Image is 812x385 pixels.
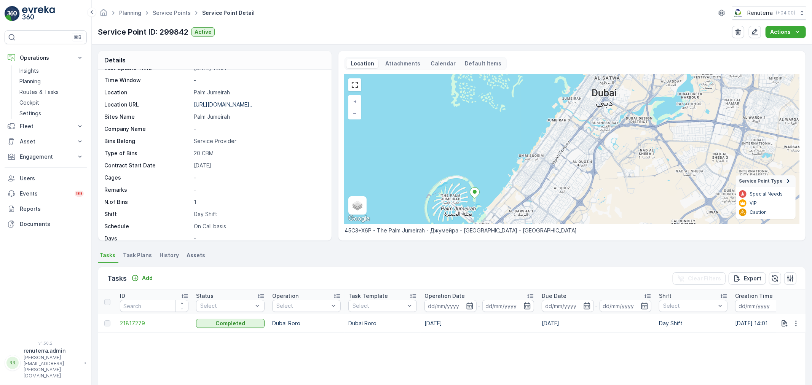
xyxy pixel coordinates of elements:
a: Open this area in Google Maps (opens a new window) [346,214,372,224]
p: 20 CBM [194,150,324,157]
p: Events [20,190,70,197]
input: Search [120,300,188,312]
span: − [353,110,357,116]
p: VIP [750,200,757,206]
a: Insights [16,65,87,76]
a: Documents [5,216,87,232]
p: Due Date [542,292,566,300]
span: Tasks [99,251,115,259]
p: Documents [20,220,84,228]
span: + [353,98,357,105]
p: Add [142,274,153,282]
p: [PERSON_NAME][EMAIL_ADDRESS][PERSON_NAME][DOMAIN_NAME] [24,355,81,379]
p: Caution [750,209,767,215]
td: [DATE] [421,314,538,332]
p: Select [276,302,329,310]
a: Planning [119,10,141,16]
a: View Fullscreen [349,79,361,91]
input: dd/mm/yyyy [600,300,652,312]
p: Bins Belong [104,137,191,145]
p: Select [663,302,716,310]
p: Settings [19,110,41,117]
p: Operation Date [424,292,465,300]
p: Attachments [384,60,422,67]
span: Assets [187,251,205,259]
p: 99 [76,191,82,197]
p: Status [196,292,214,300]
span: v 1.50.2 [5,341,87,345]
p: - [194,186,324,194]
span: Task Plans [123,251,152,259]
p: Select [200,302,253,310]
p: [URL][DOMAIN_NAME].. [194,101,252,108]
p: Clear Filters [688,275,721,282]
p: N.of Bins [104,198,191,206]
p: Operation [272,292,298,300]
img: Google [346,214,372,224]
p: - [194,76,324,84]
p: renuterra.admin [24,347,81,355]
img: Screenshot_2024-07-26_at_13.33.01.png [732,9,744,17]
a: Zoom In [349,96,361,107]
p: Location URL [104,101,191,108]
img: logo_light-DOdMpM7g.png [22,6,55,21]
span: Service Point Detail [201,9,256,17]
p: Dubai Roro [272,320,341,327]
a: Zoom Out [349,107,361,119]
p: Location [104,89,191,96]
div: Toggle Row Selected [104,320,110,326]
p: Routes & Tasks [19,88,59,96]
p: Tasks [107,273,127,284]
button: Export [729,272,766,285]
button: Engagement [5,149,87,164]
p: Fleet [20,123,72,130]
p: Insights [19,67,39,75]
p: Actions [770,28,791,36]
p: Special Needs [750,191,783,197]
p: ID [120,292,125,300]
p: - [595,301,598,310]
p: Renuterra [747,9,773,17]
p: - [194,174,324,181]
span: 21817279 [120,320,188,327]
button: Completed [196,319,265,328]
p: Details [104,56,126,65]
p: 1 [194,198,324,206]
p: Contract Start Date [104,162,191,169]
p: Days [104,235,191,242]
button: Asset [5,134,87,149]
button: Operations [5,50,87,65]
img: logo [5,6,20,21]
p: Palm Jumeirah [194,89,324,96]
span: Service Point Type [739,178,783,184]
p: Time Window [104,76,191,84]
p: Completed [215,320,245,327]
p: Operations [20,54,72,62]
span: History [160,251,179,259]
p: Calendar [431,60,456,67]
a: Users [5,171,87,186]
p: Engagement [20,153,72,161]
a: Events99 [5,186,87,201]
p: Active [195,28,212,36]
button: Active [191,27,215,37]
input: dd/mm/yyyy [482,300,534,312]
button: Add [128,274,156,283]
p: Export [744,275,761,282]
div: RR [6,357,19,369]
a: Routes & Tasks [16,87,87,97]
a: Homepage [99,11,108,18]
button: Fleet [5,119,87,134]
p: Default Items [465,60,502,67]
button: Clear Filters [673,272,726,285]
p: Location [349,60,375,67]
p: Day Shift [194,210,324,218]
a: Layers [349,197,366,214]
p: Planning [19,78,41,85]
p: Sites Name [104,113,191,121]
p: Select [353,302,405,310]
p: Users [20,175,84,182]
button: RRrenuterra.admin[PERSON_NAME][EMAIL_ADDRESS][PERSON_NAME][DOMAIN_NAME] [5,347,87,379]
a: Planning [16,76,87,87]
a: Service Points [153,10,191,16]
